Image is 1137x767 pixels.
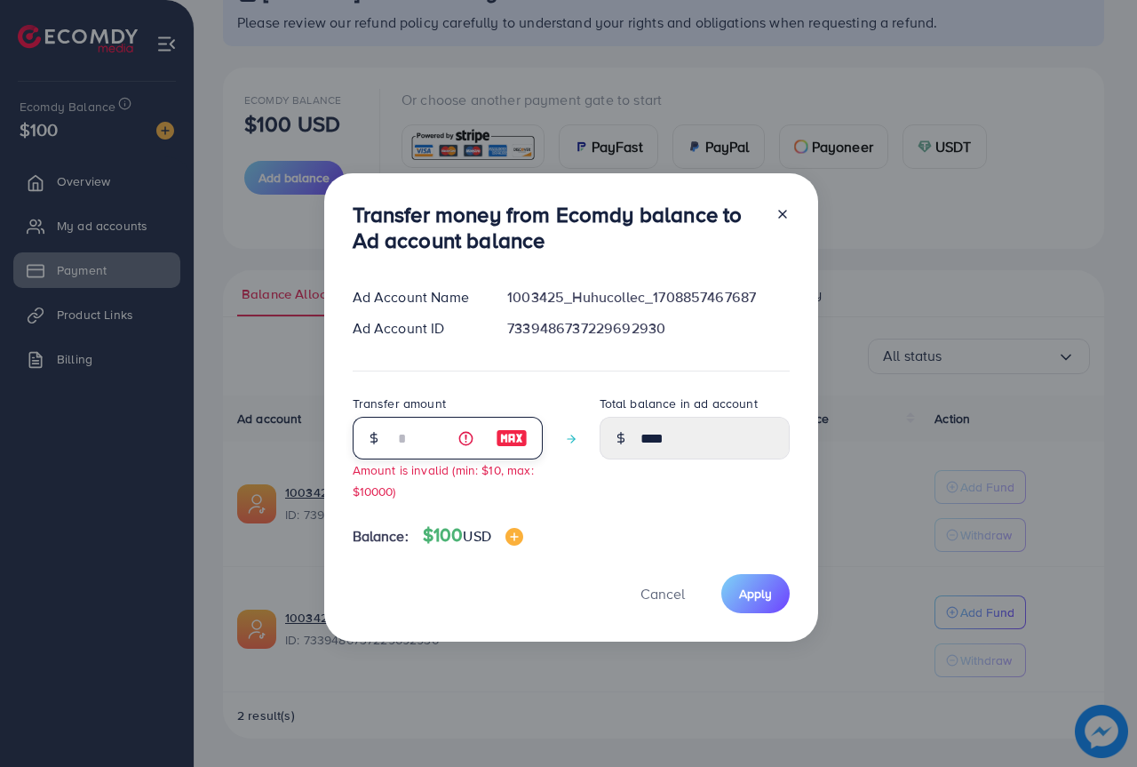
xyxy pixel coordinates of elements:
img: image [505,528,523,546]
span: USD [463,526,490,546]
div: 7339486737229692930 [493,318,803,339]
label: Total balance in ad account [600,395,758,412]
div: Ad Account Name [338,287,494,308]
span: Apply [739,585,772,603]
span: Cancel [640,584,685,603]
h3: Transfer money from Ecomdy balance to Ad account balance [353,202,761,253]
span: Balance: [353,526,409,547]
small: Amount is invalid (min: $10, max: $10000) [353,461,534,499]
button: Cancel [618,574,707,612]
label: Transfer amount [353,395,446,412]
button: Apply [721,574,790,612]
div: Ad Account ID [338,318,494,339]
div: 1003425_Huhucollec_1708857467687 [493,287,803,308]
h4: $100 [423,524,523,547]
img: image [496,427,528,449]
